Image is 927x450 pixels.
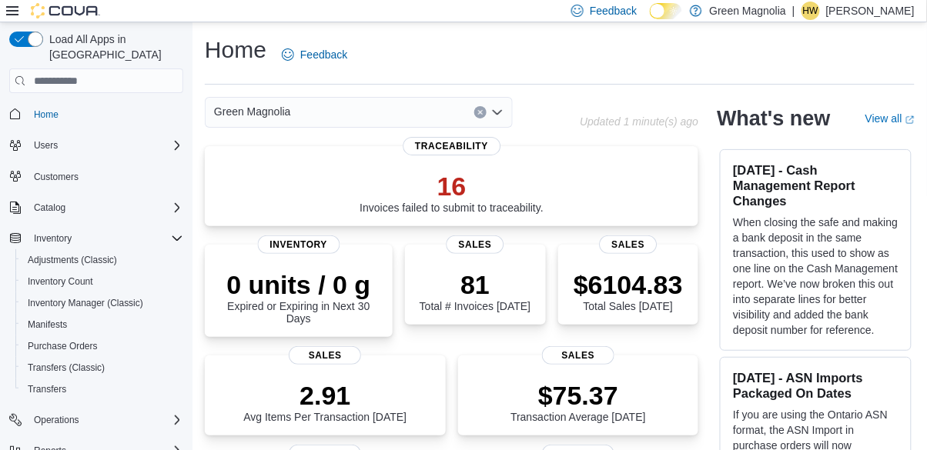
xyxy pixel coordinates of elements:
[22,358,111,377] a: Transfers (Classic)
[34,414,79,426] span: Operations
[28,275,93,288] span: Inventory Count
[22,251,123,269] a: Adjustments (Classic)
[28,136,183,155] span: Users
[22,272,99,291] a: Inventory Count
[3,165,189,188] button: Customers
[214,102,291,121] span: Green Magnolia
[34,171,79,183] span: Customers
[28,254,117,266] span: Adjustments (Classic)
[733,370,899,401] h3: [DATE] - ASN Imports Packaged On Dates
[420,269,530,300] p: 81
[22,380,72,398] a: Transfers
[590,3,637,18] span: Feedback
[510,380,646,423] div: Transaction Average [DATE]
[28,229,78,248] button: Inventory
[792,2,795,20] p: |
[3,102,189,125] button: Home
[905,115,915,125] svg: External link
[3,409,189,431] button: Operations
[28,168,85,186] a: Customers
[403,137,500,155] span: Traceability
[243,380,407,423] div: Avg Items Per Transaction [DATE]
[710,2,787,20] p: Green Magnolia
[22,294,183,312] span: Inventory Manager (Classic)
[733,162,899,208] h3: [DATE] - Cash Management Report Changes
[22,380,183,398] span: Transfers
[217,269,380,300] p: 0 units / 0 g
[826,2,915,20] p: [PERSON_NAME]
[15,335,189,357] button: Purchase Orders
[803,2,818,20] span: HW
[28,340,98,352] span: Purchase Orders
[22,358,183,377] span: Transfers (Classic)
[34,108,59,121] span: Home
[217,269,380,325] div: Expired or Expiring in Next 30 Days
[15,292,189,314] button: Inventory Manager (Classic)
[360,171,544,202] p: 16
[15,271,189,292] button: Inventory Count
[15,249,189,271] button: Adjustments (Classic)
[31,3,100,18] img: Cova
[15,357,189,378] button: Transfers (Classic)
[22,337,183,355] span: Purchase Orders
[243,380,407,411] p: 2.91
[28,105,65,124] a: Home
[15,378,189,400] button: Transfers
[22,272,183,291] span: Inventory Count
[28,362,105,374] span: Transfers (Classic)
[34,139,58,152] span: Users
[28,167,183,186] span: Customers
[3,228,189,249] button: Inventory
[22,251,183,269] span: Adjustments (Classic)
[420,269,530,312] div: Total # Invoices [DATE]
[3,197,189,218] button: Catalog
[28,198,72,217] button: Catalog
[3,135,189,156] button: Users
[22,337,104,355] a: Purchase Orders
[574,269,683,312] div: Total Sales [DATE]
[28,297,143,309] span: Inventory Manager (Classic)
[289,346,361,365] span: Sales
[43,32,183,62] span: Load All Apps in [GEOGRAPHIC_DATA]
[600,235,658,254] span: Sales
[474,106,487,118] button: Clear input
[34,232,72,245] span: Inventory
[15,314,189,335] button: Manifests
[22,315,183,334] span: Manifests
[865,112,915,125] a: View allExternal link
[650,19,651,20] span: Dark Mode
[205,35,266,65] h1: Home
[22,294,149,312] a: Inventory Manager (Classic)
[574,269,683,300] p: $6104.83
[28,383,66,395] span: Transfers
[650,3,682,19] input: Dark Mode
[300,47,347,62] span: Feedback
[542,346,614,365] span: Sales
[28,411,85,429] button: Operations
[276,39,353,70] a: Feedback
[360,171,544,214] div: Invoices failed to submit to traceability.
[28,104,183,123] span: Home
[580,115,698,128] p: Updated 1 minute(s) ago
[28,198,183,217] span: Catalog
[34,202,65,214] span: Catalog
[28,229,183,248] span: Inventory
[22,315,73,334] a: Manifests
[510,380,646,411] p: $75.37
[28,318,67,331] span: Manifests
[28,411,183,429] span: Operations
[733,215,899,338] p: When closing the safe and making a bank deposit in the same transaction, this used to show as one...
[717,106,830,131] h2: What's new
[802,2,820,20] div: Heather Wheeler
[491,106,504,118] button: Open list of options
[447,235,504,254] span: Sales
[258,235,340,254] span: Inventory
[28,136,64,155] button: Users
